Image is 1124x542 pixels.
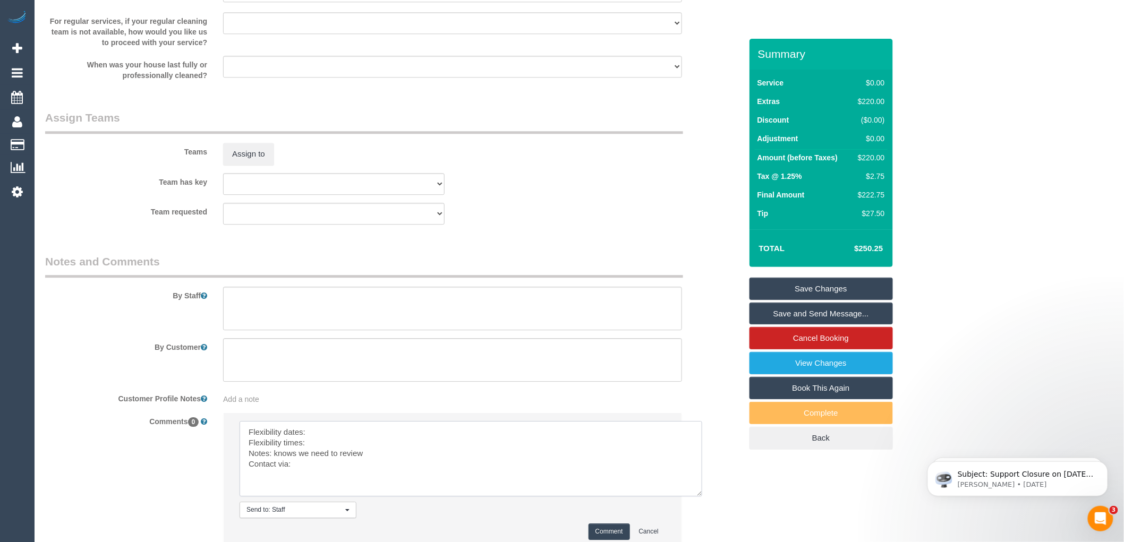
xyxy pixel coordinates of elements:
div: $0.00 [854,78,884,88]
div: $0.00 [854,133,884,144]
h3: Summary [758,48,888,60]
label: Team has key [37,173,215,187]
label: Teams [37,143,215,157]
label: When was your house last fully or professionally cleaned? [37,56,215,81]
label: Extras [757,96,780,107]
label: Service [757,78,784,88]
a: Cancel Booking [750,327,893,349]
label: By Customer [37,338,215,352]
a: Save and Send Message... [750,303,893,325]
label: By Staff [37,287,215,301]
label: Tip [757,208,769,219]
div: $27.50 [854,208,884,219]
a: Back [750,427,893,449]
a: Book This Again [750,377,893,399]
span: 0 [188,417,199,427]
label: Tax @ 1.25% [757,171,802,182]
strong: Total [759,244,785,253]
div: $220.00 [854,96,884,107]
div: $222.75 [854,190,884,200]
h4: $250.25 [822,244,883,253]
span: Add a note [223,395,259,403]
label: Amount (before Taxes) [757,152,838,163]
label: Discount [757,115,789,125]
label: For regular services, if your regular cleaning team is not available, how would you like us to pr... [37,12,215,48]
div: $220.00 [854,152,884,163]
a: View Changes [750,352,893,374]
label: Customer Profile Notes [37,390,215,404]
button: Send to: Staff [240,502,356,518]
a: Save Changes [750,278,893,300]
label: Comments [37,412,215,427]
iframe: Intercom notifications message [912,439,1124,513]
button: Assign to [223,143,274,165]
legend: Notes and Comments [45,254,683,278]
span: Send to: Staff [246,505,343,514]
div: ($0.00) [854,115,884,125]
label: Final Amount [757,190,805,200]
div: $2.75 [854,171,884,182]
img: Automaid Logo [6,11,28,25]
button: Cancel [632,523,666,540]
label: Team requested [37,203,215,217]
span: 3 [1110,506,1118,514]
legend: Assign Teams [45,110,683,134]
iframe: Intercom live chat [1088,506,1113,531]
label: Adjustment [757,133,798,144]
button: Comment [589,523,630,540]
